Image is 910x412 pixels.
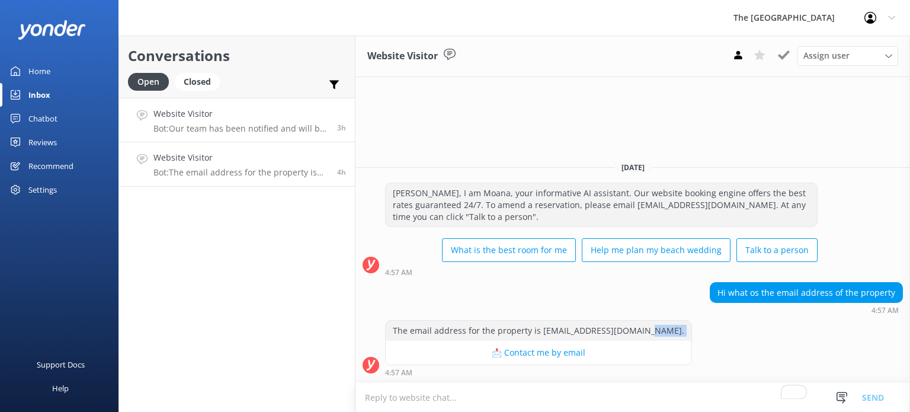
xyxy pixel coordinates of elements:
[175,75,226,88] a: Closed
[18,20,86,40] img: yonder-white-logo.png
[28,130,57,154] div: Reviews
[153,167,328,178] p: Bot: The email address for the property is [EMAIL_ADDRESS][DOMAIN_NAME].
[803,49,850,62] span: Assign user
[736,238,818,262] button: Talk to a person
[119,142,355,187] a: Website VisitorBot:The email address for the property is [EMAIL_ADDRESS][DOMAIN_NAME].4h
[385,269,412,276] strong: 4:57 AM
[386,183,817,226] div: [PERSON_NAME], I am Moana, your informative AI assistant. Our website booking engine offers the b...
[128,75,175,88] a: Open
[442,238,576,262] button: What is the best room for me
[28,83,50,107] div: Inbox
[871,307,899,314] strong: 4:57 AM
[582,238,730,262] button: Help me plan my beach wedding
[175,73,220,91] div: Closed
[37,353,85,376] div: Support Docs
[153,107,328,120] h4: Website Visitor
[710,306,903,314] div: Sep 10 2025 10:57am (UTC -10:00) Pacific/Honolulu
[28,59,50,83] div: Home
[337,167,346,177] span: Sep 10 2025 10:57am (UTC -10:00) Pacific/Honolulu
[385,368,692,376] div: Sep 10 2025 10:57am (UTC -10:00) Pacific/Honolulu
[28,154,73,178] div: Recommend
[614,162,652,173] span: [DATE]
[337,123,346,133] span: Sep 10 2025 12:10pm (UTC -10:00) Pacific/Honolulu
[355,383,910,412] textarea: To enrich screen reader interactions, please activate Accessibility in Grammarly extension settings
[385,268,818,276] div: Sep 10 2025 10:57am (UTC -10:00) Pacific/Honolulu
[153,151,328,164] h4: Website Visitor
[28,107,57,130] div: Chatbot
[710,283,902,303] div: Hi what os the email address of the property
[128,73,169,91] div: Open
[153,123,328,134] p: Bot: Our team has been notified and will be with you as soon as possible. Alternatively, you can ...
[386,341,691,365] button: 📩 Contact me by email
[797,46,898,65] div: Assign User
[385,369,412,376] strong: 4:57 AM
[28,178,57,202] div: Settings
[119,98,355,142] a: Website VisitorBot:Our team has been notified and will be with you as soon as possible. Alternati...
[386,321,691,341] div: The email address for the property is [EMAIL_ADDRESS][DOMAIN_NAME].
[367,49,438,64] h3: Website Visitor
[52,376,69,400] div: Help
[128,44,346,67] h2: Conversations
